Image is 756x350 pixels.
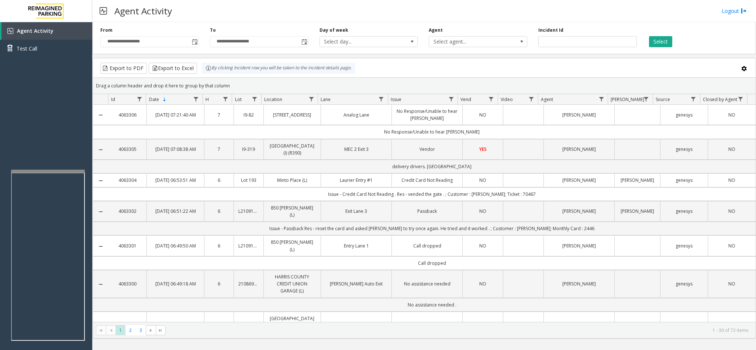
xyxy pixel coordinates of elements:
[202,63,355,74] div: By clicking Incident row you will be taken to the incident details page.
[649,36,672,47] button: Select
[325,111,387,118] a: Analog Lane
[250,94,260,104] a: Lot Filter Menu
[722,7,747,15] a: Logout
[111,2,176,20] h3: Agent Activity
[151,111,200,118] a: [DATE] 07:21:40 AM
[396,177,458,184] a: Credit Card Not Reading
[467,146,498,153] a: YES
[148,328,154,333] span: Go to the next page
[728,112,735,118] span: NO
[741,7,747,15] img: logout
[665,208,704,215] a: genesys
[325,242,387,249] a: Entry Lane 1
[108,187,756,201] td: Issue - Credit Card Not Reading . Res - vended the gate . ; Customer : [PERSON_NAME]; Ticket : 70467
[151,146,200,153] a: [DATE] 07:08:38 AM
[665,146,704,153] a: genesys
[108,298,756,312] td: No assistance needed .
[113,146,142,153] a: 4063305
[151,280,200,287] a: [DATE] 06:49:18 AM
[93,209,108,215] a: Collapse Details
[209,242,229,249] a: 6
[125,325,135,335] span: Page 2
[238,177,259,184] a: Lot 193
[479,112,486,118] span: NO
[190,37,199,47] span: Toggle popup
[113,208,142,215] a: 4063302
[151,208,200,215] a: [DATE] 06:51:22 AM
[238,242,259,249] a: L21091600
[548,208,610,215] a: [PERSON_NAME]
[210,27,216,34] label: To
[703,96,737,103] span: Closed by Agent
[611,96,644,103] span: [PERSON_NAME]
[206,96,209,103] span: H
[467,208,498,215] a: NO
[136,325,146,335] span: Page 3
[548,177,610,184] a: [PERSON_NAME]
[238,208,259,215] a: L21091600
[268,177,317,184] a: Minto Place (L)
[264,96,282,103] span: Location
[158,328,163,333] span: Go to the last page
[268,239,317,253] a: 850 [PERSON_NAME] (L)
[527,94,536,104] a: Video Filter Menu
[548,242,610,249] a: [PERSON_NAME]
[1,22,92,40] a: Agent Activity
[268,142,317,156] a: [GEOGRAPHIC_DATA] (I) (R390)
[712,242,751,249] a: NO
[548,280,610,287] a: [PERSON_NAME]
[300,37,308,47] span: Toggle popup
[479,208,486,214] span: NO
[396,208,458,215] a: Passback
[238,280,259,287] a: 21086900
[93,112,108,118] a: Collapse Details
[268,204,317,218] a: 850 [PERSON_NAME] (L)
[149,63,197,74] button: Export to Excel
[479,177,486,183] span: NO
[396,146,458,153] a: Vendor
[665,177,704,184] a: genesys
[100,63,147,74] button: Export to PDF
[548,111,610,118] a: [PERSON_NAME]
[209,111,229,118] a: 7
[396,108,458,122] a: No Response/Unable to hear [PERSON_NAME]
[162,97,168,103] span: Sortable
[149,96,159,103] span: Date
[712,208,751,215] a: NO
[728,243,735,249] span: NO
[108,256,756,270] td: Call dropped
[220,94,230,104] a: H Filter Menu
[479,281,486,287] span: NO
[209,208,229,215] a: 6
[446,94,456,104] a: Issue Filter Menu
[268,111,317,118] a: [STREET_ADDRESS]
[306,94,316,104] a: Location Filter Menu
[736,94,746,104] a: Closed by Agent Filter Menu
[17,45,37,52] span: Test Call
[396,280,458,287] a: No assistance needed
[321,96,331,103] span: Lane
[665,111,704,118] a: genesys
[113,177,142,184] a: 4063304
[325,208,387,215] a: Exit Lane 3
[151,177,200,184] a: [DATE] 06:53:51 AM
[209,280,229,287] a: 6
[641,94,651,104] a: Parker Filter Menu
[619,208,655,215] a: [PERSON_NAME]
[728,281,735,287] span: NO
[712,111,751,118] a: NO
[325,177,387,184] a: Laurier Entry #1
[467,280,498,287] a: NO
[268,315,317,336] a: [GEOGRAPHIC_DATA] [GEOGRAPHIC_DATA] (L)
[156,325,166,336] span: Go to the last page
[479,243,486,249] span: NO
[325,146,387,153] a: MEC 2 Exit 3
[151,242,200,249] a: [DATE] 06:49:50 AM
[320,27,348,34] label: Day of week
[113,242,142,249] a: 4063301
[538,27,563,34] label: Incident Id
[238,146,259,153] a: I9-319
[429,27,443,34] label: Agent
[688,94,698,104] a: Source Filter Menu
[268,273,317,295] a: HARRIS COUNTY CREDIT UNION GARAGE (L)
